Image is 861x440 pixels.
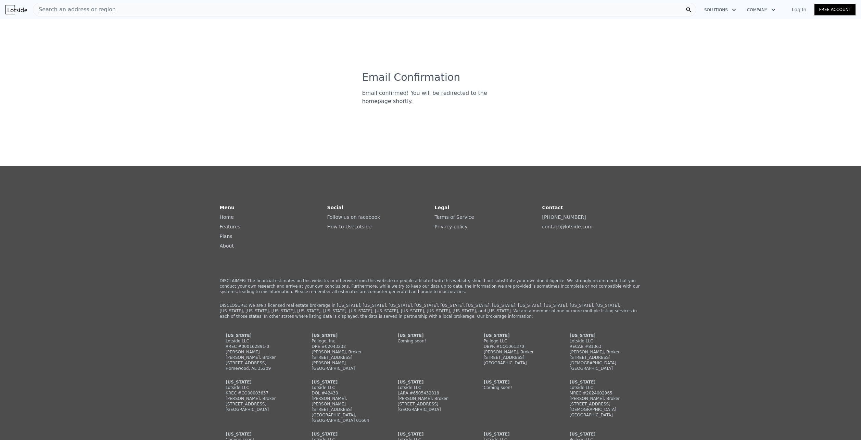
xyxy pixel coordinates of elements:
strong: Contact [542,205,563,210]
button: Company [742,4,781,16]
div: LARA #6505432818 [397,390,463,396]
div: [PERSON_NAME], Broker [484,349,549,355]
a: Terms of Service [435,214,474,220]
div: RECAB #81363 [570,344,635,349]
div: Pellego LLC [484,338,549,344]
div: Coming soon! [484,385,549,390]
div: [US_STATE] [484,431,549,437]
div: [GEOGRAPHIC_DATA] [570,412,635,418]
div: [STREET_ADDRESS] [484,355,549,360]
div: [US_STATE] [570,379,635,385]
div: [US_STATE] [226,379,291,385]
div: Homewood, AL 35209 [226,366,291,371]
div: [PERSON_NAME], Broker [226,396,291,401]
a: [PHONE_NUMBER] [542,214,586,220]
div: [US_STATE] [570,333,635,338]
div: DOL #42430 [312,390,377,396]
div: [PERSON_NAME], [PERSON_NAME] [312,396,377,407]
a: Free Account [814,4,856,15]
div: [GEOGRAPHIC_DATA] [570,366,635,371]
img: Lotside [5,5,27,14]
div: [GEOGRAPHIC_DATA] [484,360,549,366]
div: Lotside LLC [226,338,291,344]
div: [PERSON_NAME] [PERSON_NAME], Broker [226,349,291,360]
a: Features [220,224,240,229]
div: MREC #2024002965 [570,390,635,396]
a: Plans [220,234,232,239]
div: [GEOGRAPHIC_DATA], [GEOGRAPHIC_DATA] 01604 [312,412,377,423]
div: KREC #CO00003637 [226,390,291,396]
div: Lotside LLC [226,385,291,390]
a: Privacy policy [435,224,468,229]
div: [US_STATE] [397,431,463,437]
div: [US_STATE] [312,431,377,437]
div: [GEOGRAPHIC_DATA] [226,407,291,412]
a: Follow us on facebook [327,214,380,220]
div: [US_STATE] [226,333,291,338]
strong: Social [327,205,343,210]
div: [US_STATE] [570,431,635,437]
a: Log In [784,6,814,13]
div: [US_STATE] [397,333,463,338]
a: How to UseLotside [327,224,372,229]
div: [GEOGRAPHIC_DATA] [397,407,463,412]
div: Email confirmed! You will be redirected to the homepage shortly. [362,89,499,105]
div: Coming soon! [397,338,463,344]
div: [GEOGRAPHIC_DATA] [312,366,377,371]
div: Lotside LLC [570,338,635,344]
div: Pellego, Inc. [312,338,377,344]
p: DISCLOSURE: We are a licensed real estate brokerage in [US_STATE], [US_STATE], [US_STATE], [US_ST... [220,303,642,319]
div: [PERSON_NAME], Broker [397,396,463,401]
a: Home [220,214,234,220]
p: DISCLAIMER: The financial estimates on this website, or otherwise from this website or people aff... [220,278,642,294]
span: Search an address or region [33,5,116,14]
div: DRE #02043232 [312,344,377,349]
div: [PERSON_NAME], Broker [570,349,635,355]
div: [US_STATE] [312,333,377,338]
div: [STREET_ADDRESS] [312,407,377,412]
div: [US_STATE] [312,379,377,385]
div: [STREET_ADDRESS][DEMOGRAPHIC_DATA] [570,355,635,366]
div: [PERSON_NAME], Broker [570,396,635,401]
a: About [220,243,234,249]
div: [US_STATE] [397,379,463,385]
div: [STREET_ADDRESS] [226,360,291,366]
div: [STREET_ADDRESS] [397,401,463,407]
div: [US_STATE] [484,379,549,385]
strong: Legal [435,205,450,210]
h3: Email Confirmation [362,71,499,84]
div: AREC #000162891-0 [226,344,291,349]
button: Solutions [699,4,742,16]
div: DBPR #CQ1061370 [484,344,549,349]
div: [STREET_ADDRESS] [226,401,291,407]
div: [US_STATE] [226,431,291,437]
div: [STREET_ADDRESS][DEMOGRAPHIC_DATA] [570,401,635,412]
a: contact@lotside.com [542,224,593,229]
div: Lotside LLC [397,385,463,390]
div: Lotside LLC [570,385,635,390]
strong: Menu [220,205,235,210]
div: [US_STATE] [484,333,549,338]
div: [STREET_ADDRESS][PERSON_NAME] [312,355,377,366]
div: Lotside LLC [312,385,377,390]
div: [PERSON_NAME], Broker [312,349,377,355]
